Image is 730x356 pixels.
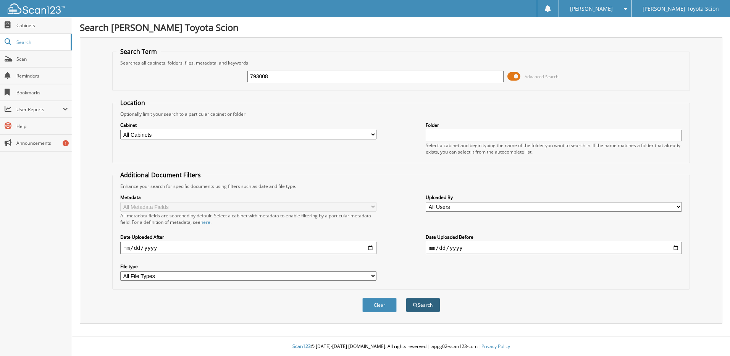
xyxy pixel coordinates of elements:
[116,60,686,66] div: Searches all cabinets, folders, files, metadata, and keywords
[426,234,682,240] label: Date Uploaded Before
[16,123,68,129] span: Help
[116,99,149,107] legend: Location
[120,242,376,254] input: start
[570,6,613,11] span: [PERSON_NAME]
[426,122,682,128] label: Folder
[116,183,686,189] div: Enhance your search for specific documents using filters such as date and file type.
[16,106,63,113] span: User Reports
[16,73,68,79] span: Reminders
[120,212,376,225] div: All metadata fields are searched by default. Select a cabinet with metadata to enable filtering b...
[116,111,686,117] div: Optionally limit your search to a particular cabinet or folder
[426,142,682,155] div: Select a cabinet and begin typing the name of the folder you want to search in. If the name match...
[525,74,559,79] span: Advanced Search
[426,194,682,201] label: Uploaded By
[362,298,397,312] button: Clear
[692,319,730,356] iframe: Chat Widget
[426,242,682,254] input: end
[80,21,722,34] h1: Search [PERSON_NAME] Toyota Scion
[120,263,376,270] label: File type
[16,22,68,29] span: Cabinets
[16,89,68,96] span: Bookmarks
[116,171,205,179] legend: Additional Document Filters
[643,6,719,11] span: [PERSON_NAME] Toyota Scion
[120,122,376,128] label: Cabinet
[120,194,376,201] label: Metadata
[120,234,376,240] label: Date Uploaded After
[63,140,69,146] div: 1
[200,219,210,225] a: here
[8,3,65,14] img: scan123-logo-white.svg
[406,298,440,312] button: Search
[16,140,68,146] span: Announcements
[116,47,161,56] legend: Search Term
[481,343,510,350] a: Privacy Policy
[292,343,311,350] span: Scan123
[16,56,68,62] span: Scan
[72,337,730,356] div: © [DATE]-[DATE] [DOMAIN_NAME]. All rights reserved | appg02-scan123-com |
[16,39,67,45] span: Search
